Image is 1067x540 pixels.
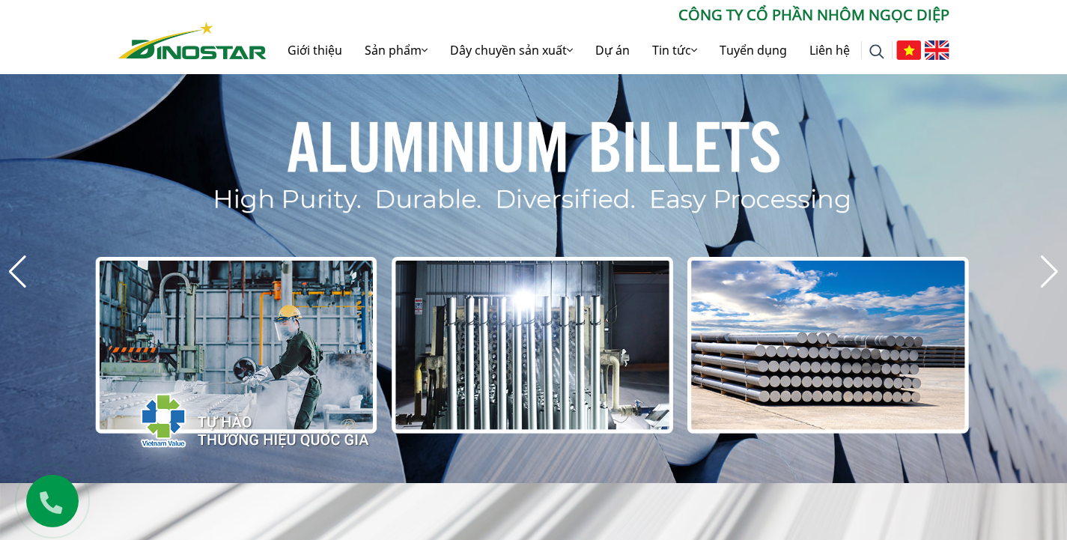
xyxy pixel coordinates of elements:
[925,40,949,60] img: English
[798,26,861,74] a: Liên hệ
[353,26,439,74] a: Sản phẩm
[641,26,708,74] a: Tin tức
[584,26,641,74] a: Dự án
[267,4,949,26] p: CÔNG TY CỔ PHẦN NHÔM NGỌC DIỆP
[276,26,353,74] a: Giới thiệu
[96,366,371,468] img: thqg
[708,26,798,74] a: Tuyển dụng
[439,26,584,74] a: Dây chuyền sản xuất
[118,19,267,58] a: Nhôm Dinostar
[896,40,921,60] img: Tiếng Việt
[7,255,28,288] div: Previous slide
[1039,255,1060,288] div: Next slide
[869,44,884,59] img: search
[118,22,267,59] img: Nhôm Dinostar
